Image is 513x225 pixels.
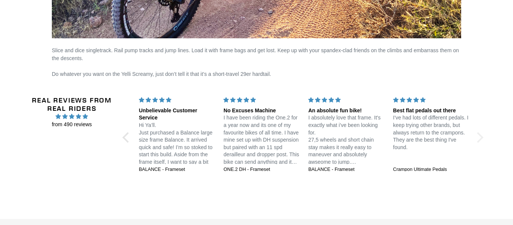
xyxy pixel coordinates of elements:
p: I absolutely love that frame. It's exactly what i've been looking for. 27,5 wheels and short chai... [308,114,384,166]
div: No Excuses Machine [223,107,299,115]
h2: Real Reviews from Real Riders [26,96,118,112]
a: Crampon Ultimate Pedals [393,166,469,173]
div: 5 stars [139,96,215,104]
span: 4.97 stars [26,112,118,121]
div: Slice and dice singletrack. Rail pump tracks and jump lines. Load it with frame bags and get lost... [52,47,461,62]
a: BALANCE - Frameset [139,166,215,173]
p: I've had lots of different pedals. I keep trying other brands, but always return to the crampons.... [393,114,469,151]
div: 5 stars [393,96,469,104]
a: ONE.2 DH - Frameset [223,166,299,173]
div: An absolute fun bike! [308,107,384,115]
span: from 490 reviews [26,121,118,128]
div: 5 stars [223,96,299,104]
span: Do whatever you want on the Yelli Screamy, just don’t tell it that it’s a short-travel 29er hardt... [52,71,271,77]
p: I have been riding the One.2 for a year now and its one of my favourite bikes of all time. I have... [223,114,299,166]
a: BALANCE - Frameset [308,166,384,173]
div: Unbelievable Customer Service [139,107,215,122]
div: 5 stars [308,96,384,104]
div: Best flat pedals out there [393,107,469,115]
p: Hi Ya’ll. Just purchased a Balance large size frame Balance. It arrived quick and safe! I’m so st... [139,122,215,173]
